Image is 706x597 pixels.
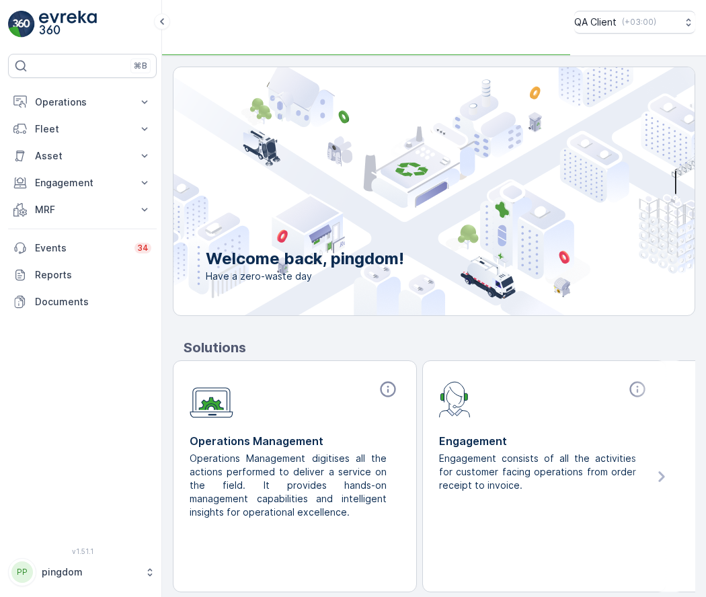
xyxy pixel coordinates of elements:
span: v 1.51.1 [8,547,157,555]
p: pingdom [42,565,138,579]
img: module-icon [190,380,233,418]
p: Solutions [184,337,695,358]
p: Engagement [35,176,130,190]
p: QA Client [574,15,617,29]
img: logo_light-DOdMpM7g.png [39,11,97,38]
p: Operations Management digitises all the actions performed to deliver a service on the field. It p... [190,452,389,519]
p: Engagement [439,433,650,449]
p: ⌘B [134,61,147,71]
p: Fleet [35,122,130,136]
img: logo [8,11,35,38]
a: Events34 [8,235,157,262]
div: PP [11,561,33,583]
button: MRF [8,196,157,223]
button: Engagement [8,169,157,196]
p: Operations Management [190,433,400,449]
button: Asset [8,143,157,169]
button: Operations [8,89,157,116]
p: Operations [35,95,130,109]
a: Reports [8,262,157,288]
p: Events [35,241,126,255]
a: Documents [8,288,157,315]
span: Have a zero-waste day [206,270,404,283]
p: Asset [35,149,130,163]
p: 34 [137,243,149,253]
img: city illustration [113,67,695,315]
p: Documents [35,295,151,309]
p: Welcome back, pingdom! [206,248,404,270]
button: QA Client(+03:00) [574,11,695,34]
p: MRF [35,203,130,216]
p: Reports [35,268,151,282]
img: module-icon [439,380,471,417]
p: ( +03:00 ) [622,17,656,28]
p: Engagement consists of all the activities for customer facing operations from order receipt to in... [439,452,639,492]
button: Fleet [8,116,157,143]
button: PPpingdom [8,558,157,586]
